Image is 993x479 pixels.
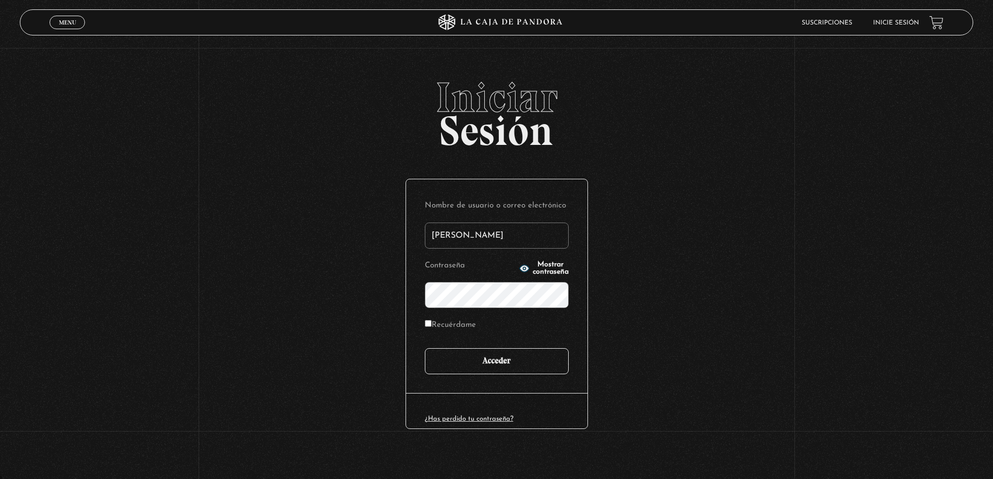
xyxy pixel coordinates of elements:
[425,415,513,422] a: ¿Has perdido tu contraseña?
[519,261,569,276] button: Mostrar contraseña
[20,77,973,143] h2: Sesión
[425,348,569,374] input: Acceder
[55,28,80,35] span: Cerrar
[425,320,432,327] input: Recuérdame
[533,261,569,276] span: Mostrar contraseña
[873,20,919,26] a: Inicie sesión
[425,198,569,214] label: Nombre de usuario o correo electrónico
[425,317,476,334] label: Recuérdame
[20,77,973,118] span: Iniciar
[59,19,76,26] span: Menu
[425,258,516,274] label: Contraseña
[929,16,943,30] a: View your shopping cart
[802,20,852,26] a: Suscripciones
